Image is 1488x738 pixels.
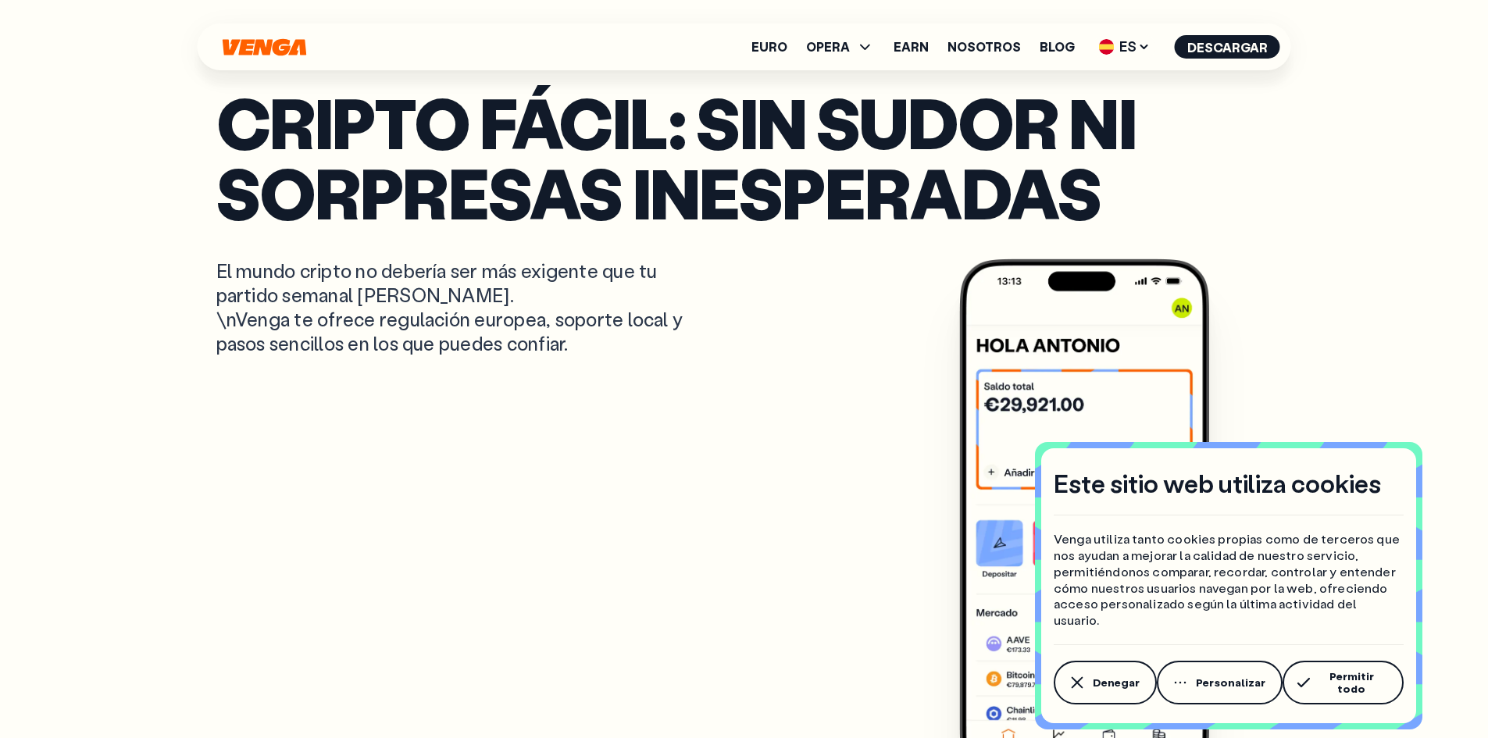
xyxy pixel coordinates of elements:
button: Denegar [1054,661,1157,704]
svg: Inicio [221,38,309,56]
p: Venga utiliza tanto cookies propias como de terceros que nos ayudan a mejorar la calidad de nuest... [1054,531,1404,629]
a: Blog [1040,41,1075,53]
span: Permitir todo [1316,670,1386,695]
span: OPERA [806,37,875,56]
img: flag-es [1099,39,1115,55]
a: Euro [751,41,787,53]
h4: Este sitio web utiliza cookies [1054,467,1381,500]
a: Earn [894,41,929,53]
span: ES [1094,34,1156,59]
span: OPERA [806,41,850,53]
span: Personalizar [1196,676,1265,689]
a: Nosotros [947,41,1021,53]
p: El mundo cripto no debería ser más exigente que tu partido semanal [PERSON_NAME]. \nVenga te ofre... [216,258,710,356]
span: Denegar [1093,676,1140,689]
button: Descargar [1175,35,1280,59]
button: Personalizar [1157,661,1283,704]
button: Permitir todo [1283,661,1404,704]
p: Cripto fácil: sin sudor ni sorpresas inesperadas [216,87,1272,227]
